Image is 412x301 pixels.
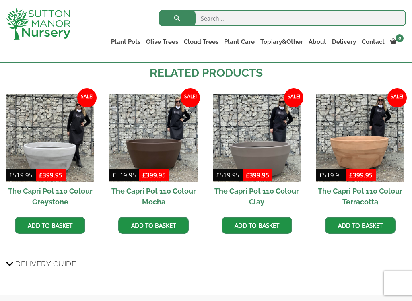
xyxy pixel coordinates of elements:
[222,217,292,234] a: Add to basket: “The Capri Pot 110 Colour Clay”
[6,94,94,211] a: Sale! The Capri Pot 110 Colour Greystone
[143,36,181,47] a: Olive Trees
[142,171,166,179] bdi: 399.95
[396,34,404,42] span: 0
[6,8,70,40] img: logo
[316,182,404,211] h2: The Capri Pot 110 Colour Terracotta
[39,171,62,179] bdi: 399.95
[213,182,301,211] h2: The Capri Pot 110 Colour Clay
[15,217,85,234] a: Add to basket: “The Capri Pot 110 Colour Greystone”
[284,88,303,107] span: Sale!
[109,94,198,211] a: Sale! The Capri Pot 110 Colour Mocha
[213,94,301,211] a: Sale! The Capri Pot 110 Colour Clay
[216,171,220,179] span: £
[349,171,373,179] bdi: 399.95
[39,171,43,179] span: £
[246,171,249,179] span: £
[316,94,404,182] img: The Capri Pot 110 Colour Terracotta
[113,171,116,179] span: £
[387,36,406,47] a: 0
[325,217,396,234] a: Add to basket: “The Capri Pot 110 Colour Terracotta”
[77,88,97,107] span: Sale!
[108,36,143,47] a: Plant Pots
[316,94,404,211] a: Sale! The Capri Pot 110 Colour Terracotta
[9,171,13,179] span: £
[306,36,329,47] a: About
[109,182,198,211] h2: The Capri Pot 110 Colour Mocha
[319,171,323,179] span: £
[9,171,33,179] bdi: 519.95
[118,217,189,234] a: Add to basket: “The Capri Pot 110 Colour Mocha”
[387,88,407,107] span: Sale!
[221,36,257,47] a: Plant Care
[6,182,94,211] h2: The Capri Pot 110 Colour Greystone
[181,88,200,107] span: Sale!
[159,10,406,26] input: Search...
[113,171,136,179] bdi: 519.95
[216,171,239,179] bdi: 519.95
[142,171,146,179] span: £
[319,171,343,179] bdi: 519.95
[329,36,359,47] a: Delivery
[15,256,76,271] span: Delivery Guide
[6,65,406,82] h2: Related products
[257,36,306,47] a: Topiary&Other
[246,171,269,179] bdi: 399.95
[349,171,353,179] span: £
[213,94,301,182] img: The Capri Pot 110 Colour Clay
[6,94,94,182] img: The Capri Pot 110 Colour Greystone
[109,94,198,182] img: The Capri Pot 110 Colour Mocha
[359,36,387,47] a: Contact
[181,36,221,47] a: Cloud Trees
